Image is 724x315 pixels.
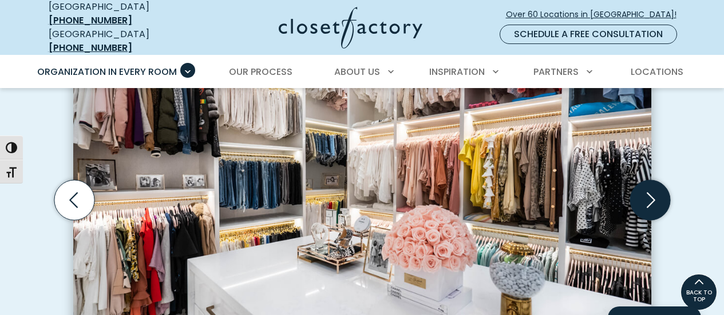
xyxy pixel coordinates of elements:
a: BACK TO TOP [681,274,717,310]
span: About Us [334,65,380,78]
a: Schedule a Free Consultation [500,25,677,44]
span: Partners [533,65,579,78]
a: [PHONE_NUMBER] [49,41,132,54]
span: Inspiration [429,65,485,78]
button: Previous slide [50,176,99,225]
nav: Primary Menu [29,56,695,88]
span: BACK TO TOP [681,289,717,303]
div: [GEOGRAPHIC_DATA] [49,27,189,55]
span: Locations [631,65,683,78]
a: Over 60 Locations in [GEOGRAPHIC_DATA]! [505,5,686,25]
button: Next slide [626,176,675,225]
img: Closet Factory Logo [279,7,422,49]
span: Over 60 Locations in [GEOGRAPHIC_DATA]! [506,9,686,21]
span: Organization in Every Room [37,65,177,78]
span: Our Process [229,65,292,78]
a: [PHONE_NUMBER] [49,14,132,27]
